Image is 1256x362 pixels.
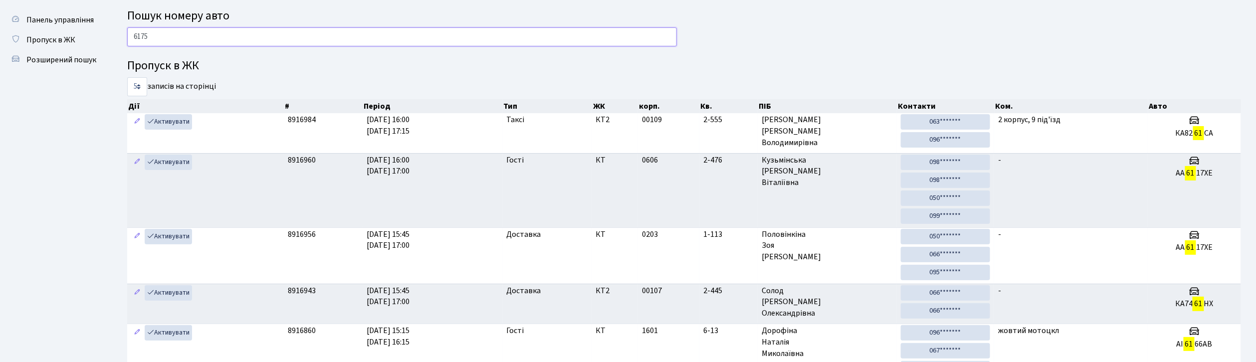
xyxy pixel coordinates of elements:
th: Авто [1148,99,1242,113]
span: [PERSON_NAME] [PERSON_NAME] Володимирівна [762,114,893,149]
a: Активувати [145,155,192,170]
label: записів на сторінці [127,77,216,96]
h5: КА74 НХ [1152,299,1237,309]
input: Пошук [127,27,677,46]
span: 0606 [642,155,658,166]
a: Редагувати [131,285,143,301]
span: 8916984 [288,114,316,125]
span: Панель управління [26,14,94,25]
span: КТ [596,325,634,337]
a: Активувати [145,114,192,130]
span: Доставка [506,285,541,297]
a: Редагувати [131,229,143,244]
span: 00109 [642,114,662,125]
span: [DATE] 15:15 [DATE] 16:15 [367,325,410,348]
span: 1-113 [703,229,754,240]
span: [DATE] 16:00 [DATE] 17:00 [367,155,410,177]
span: 2-555 [703,114,754,126]
span: 8916960 [288,155,316,166]
h4: Пропуск в ЖК [127,59,1241,73]
span: 6-13 [703,325,754,337]
span: - [998,155,1001,166]
a: Активувати [145,325,192,341]
h5: АА 17ХЕ [1152,243,1237,252]
span: КТ [596,155,634,166]
th: Ком. [995,99,1148,113]
span: 8916956 [288,229,316,240]
span: КТ2 [596,285,634,297]
span: 2-445 [703,285,754,297]
span: Гості [506,155,524,166]
th: Контакти [897,99,995,113]
mark: 61 [1185,240,1196,254]
th: # [284,99,363,113]
th: Період [363,99,502,113]
span: Таксі [506,114,524,126]
mark: 61 [1185,166,1196,180]
span: Кузьмінська [PERSON_NAME] Віталіївна [762,155,893,189]
th: Дії [127,99,284,113]
a: Редагувати [131,155,143,170]
a: Розширений пошук [5,50,105,70]
a: Пропуск в ЖК [5,30,105,50]
span: КТ [596,229,634,240]
span: 0203 [642,229,658,240]
th: ЖК [592,99,638,113]
span: Розширений пошук [26,54,96,65]
a: Редагувати [131,325,143,341]
span: [DATE] 15:45 [DATE] 17:00 [367,285,410,308]
span: Дорофіна Наталія Миколаївна [762,325,893,360]
span: Пропуск в ЖК [26,34,75,45]
h5: КА82 СА [1152,129,1237,138]
a: Активувати [145,229,192,244]
span: - [998,285,1001,296]
mark: 61 [1184,337,1195,351]
span: 00107 [642,285,662,296]
span: 2 корпус, 9 під'їзд [998,114,1060,125]
span: Пошук номеру авто [127,7,229,24]
th: Тип [502,99,592,113]
span: 1601 [642,325,658,336]
span: 8916943 [288,285,316,296]
span: Солод [PERSON_NAME] Олександрівна [762,285,893,320]
mark: 61 [1193,297,1204,311]
span: [DATE] 15:45 [DATE] 17:00 [367,229,410,251]
span: жовтий мотоцкл [998,325,1059,336]
th: ПІБ [758,99,897,113]
span: 2-476 [703,155,754,166]
span: - [998,229,1001,240]
span: [DATE] 16:00 [DATE] 17:15 [367,114,410,137]
span: Гості [506,325,524,337]
span: КТ2 [596,114,634,126]
a: Панель управління [5,10,105,30]
th: Кв. [700,99,758,113]
span: 8916860 [288,325,316,336]
span: Доставка [506,229,541,240]
a: Редагувати [131,114,143,130]
mark: 61 [1193,126,1204,140]
span: Половінкіна Зоя [PERSON_NAME] [762,229,893,263]
a: Активувати [145,285,192,301]
h5: АІ 66АВ [1152,340,1237,349]
select: записів на сторінці [127,77,147,96]
h5: АА 17ХЕ [1152,169,1237,178]
th: корп. [638,99,699,113]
